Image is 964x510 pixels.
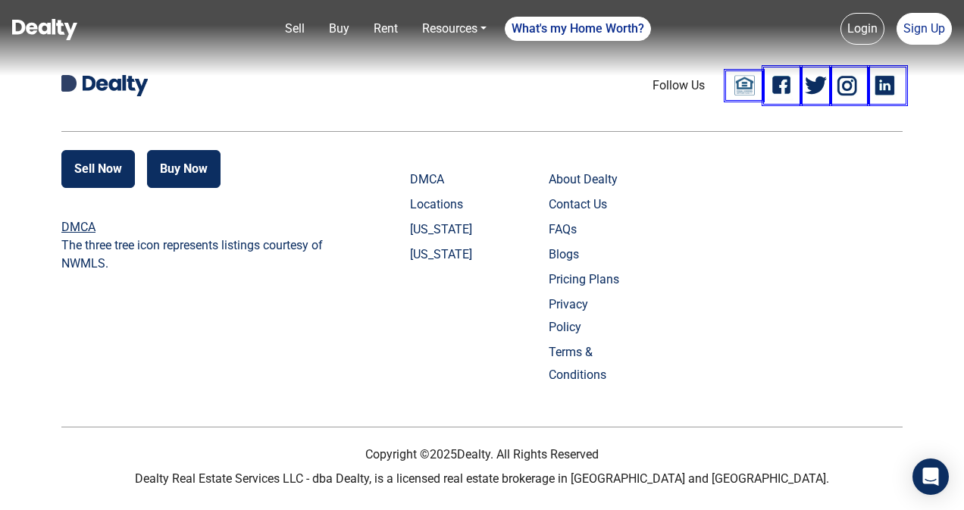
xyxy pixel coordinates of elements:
a: Buy [323,14,355,44]
a: Terms & Conditions [549,341,624,386]
a: Facebook [767,70,797,101]
a: Resources [416,14,493,44]
p: Copyright © 2025 Dealty. All Rights Reserved [61,446,903,464]
button: Sell Now [61,150,135,188]
p: Dealty Real Estate Services LLC - dba Dealty, is a licensed real estate brokerage in [GEOGRAPHIC_... [61,470,903,488]
a: FAQs [549,218,624,241]
a: Locations [410,193,485,216]
a: Instagram [834,70,865,101]
a: [US_STATE] [410,218,485,241]
a: DMCA [410,168,485,191]
div: Open Intercom Messenger [912,458,949,495]
a: Sell [279,14,311,44]
a: Rent [368,14,404,44]
a: Linkedin [872,70,903,101]
a: Contact Us [549,193,624,216]
img: Dealty - Buy, Sell & Rent Homes [12,19,77,40]
button: Buy Now [147,150,221,188]
a: DMCA [61,220,95,234]
img: Dealty D [61,75,77,92]
a: Sign Up [897,13,952,45]
li: Follow Us [653,77,705,95]
a: Pricing Plans [549,268,624,291]
a: Email [729,74,759,97]
p: The three tree icon represents listings courtesy of NWMLS. [61,236,331,273]
a: Twitter [805,70,827,101]
a: What's my Home Worth? [505,17,651,41]
img: Dealty [83,75,148,96]
a: [US_STATE] [410,243,485,266]
a: Privacy Policy [549,293,624,339]
a: Blogs [549,243,624,266]
a: About Dealty [549,168,624,191]
a: Login [840,13,884,45]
